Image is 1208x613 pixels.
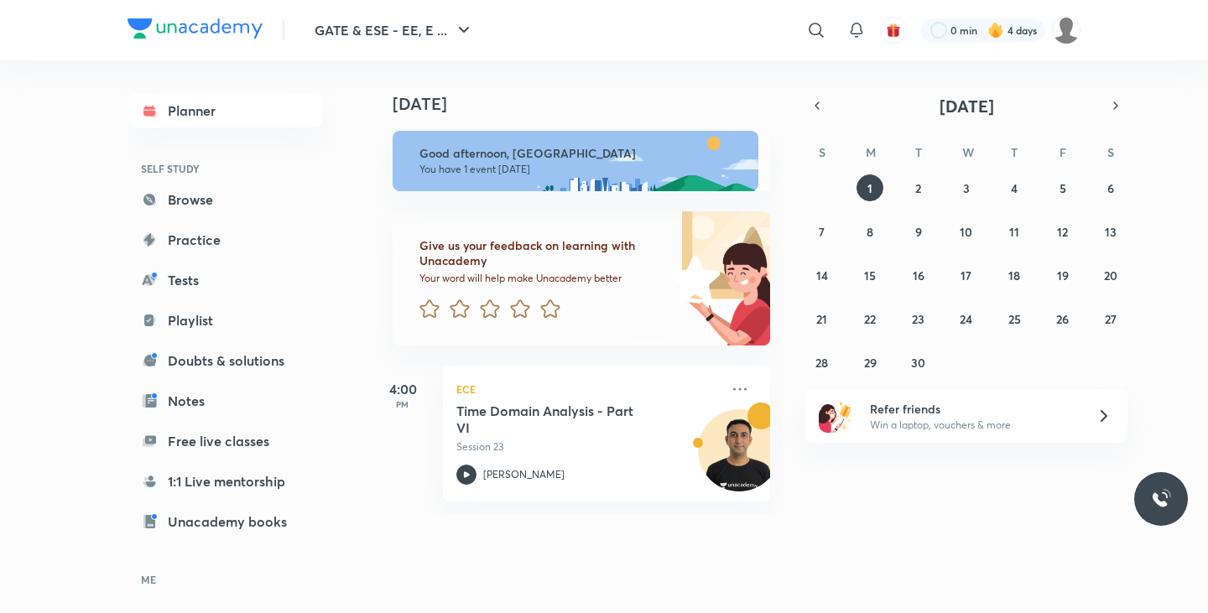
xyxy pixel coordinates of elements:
[1001,218,1028,245] button: September 11, 2025
[963,180,970,196] abbr: September 3, 2025
[1097,305,1124,332] button: September 27, 2025
[1001,305,1028,332] button: September 25, 2025
[128,384,322,418] a: Notes
[819,144,825,160] abbr: Sunday
[905,305,932,332] button: September 23, 2025
[987,22,1004,39] img: streak
[960,311,972,327] abbr: September 24, 2025
[1008,311,1021,327] abbr: September 25, 2025
[128,565,322,594] h6: ME
[953,218,980,245] button: September 10, 2025
[1107,144,1114,160] abbr: Saturday
[829,94,1104,117] button: [DATE]
[128,18,263,39] img: Company Logo
[953,174,980,201] button: September 3, 2025
[905,218,932,245] button: September 9, 2025
[915,144,922,160] abbr: Tuesday
[369,379,436,399] h5: 4:00
[128,424,322,458] a: Free live classes
[128,505,322,538] a: Unacademy books
[1049,174,1076,201] button: September 5, 2025
[857,174,883,201] button: September 1, 2025
[305,13,484,47] button: GATE & ESE - EE, E ...
[1105,224,1117,240] abbr: September 13, 2025
[857,305,883,332] button: September 22, 2025
[857,262,883,288] button: September 15, 2025
[816,311,827,327] abbr: September 21, 2025
[456,379,720,399] p: ECE
[880,17,907,44] button: avatar
[864,268,876,283] abbr: September 15, 2025
[905,349,932,376] button: September 30, 2025
[886,23,901,38] img: avatar
[819,224,825,240] abbr: September 7, 2025
[419,146,743,161] h6: Good afternoon, [GEOGRAPHIC_DATA]
[1049,262,1076,288] button: September 19, 2025
[866,144,876,160] abbr: Monday
[809,262,836,288] button: September 14, 2025
[393,94,787,114] h4: [DATE]
[905,174,932,201] button: September 2, 2025
[1001,174,1028,201] button: September 4, 2025
[1049,218,1076,245] button: September 12, 2025
[1151,489,1171,509] img: ttu
[1009,224,1019,240] abbr: September 11, 2025
[128,344,322,377] a: Doubts & solutions
[857,349,883,376] button: September 29, 2025
[940,95,994,117] span: [DATE]
[1011,144,1018,160] abbr: Thursday
[1097,174,1124,201] button: September 6, 2025
[870,400,1076,418] h6: Refer friends
[483,467,565,482] p: [PERSON_NAME]
[864,355,877,371] abbr: September 29, 2025
[1008,268,1020,283] abbr: September 18, 2025
[419,238,664,268] h6: Give us your feedback on learning with Unacademy
[915,224,922,240] abbr: September 9, 2025
[915,180,921,196] abbr: September 2, 2025
[962,144,974,160] abbr: Wednesday
[1060,144,1066,160] abbr: Friday
[419,272,664,285] p: Your word will help make Unacademy better
[1104,268,1117,283] abbr: September 20, 2025
[128,183,322,216] a: Browse
[912,311,924,327] abbr: September 23, 2025
[1107,180,1114,196] abbr: September 6, 2025
[809,305,836,332] button: September 21, 2025
[911,355,925,371] abbr: September 30, 2025
[613,211,770,345] img: feedback_image
[1057,268,1069,283] abbr: September 19, 2025
[369,399,436,409] p: PM
[128,465,322,498] a: 1:1 Live mentorship
[867,224,873,240] abbr: September 8, 2025
[815,355,828,371] abbr: September 28, 2025
[864,311,876,327] abbr: September 22, 2025
[1052,16,1080,44] img: Tarun Kumar
[128,18,263,43] a: Company Logo
[699,418,779,499] img: Avatar
[1097,218,1124,245] button: September 13, 2025
[961,268,971,283] abbr: September 17, 2025
[419,163,743,176] p: You have 1 event [DATE]
[128,304,322,337] a: Playlist
[1011,180,1018,196] abbr: September 4, 2025
[1056,311,1069,327] abbr: September 26, 2025
[1097,262,1124,288] button: September 20, 2025
[128,223,322,257] a: Practice
[128,154,322,183] h6: SELF STUDY
[816,268,828,283] abbr: September 14, 2025
[128,263,322,297] a: Tests
[809,218,836,245] button: September 7, 2025
[1060,180,1066,196] abbr: September 5, 2025
[1001,262,1028,288] button: September 18, 2025
[905,262,932,288] button: September 16, 2025
[857,218,883,245] button: September 8, 2025
[1049,305,1076,332] button: September 26, 2025
[913,268,924,283] abbr: September 16, 2025
[960,224,972,240] abbr: September 10, 2025
[393,131,758,191] img: afternoon
[456,439,720,455] p: Session 23
[819,399,852,433] img: referral
[953,262,980,288] button: September 17, 2025
[128,94,322,127] a: Planner
[456,403,665,436] h5: Time Domain Analysis - Part VI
